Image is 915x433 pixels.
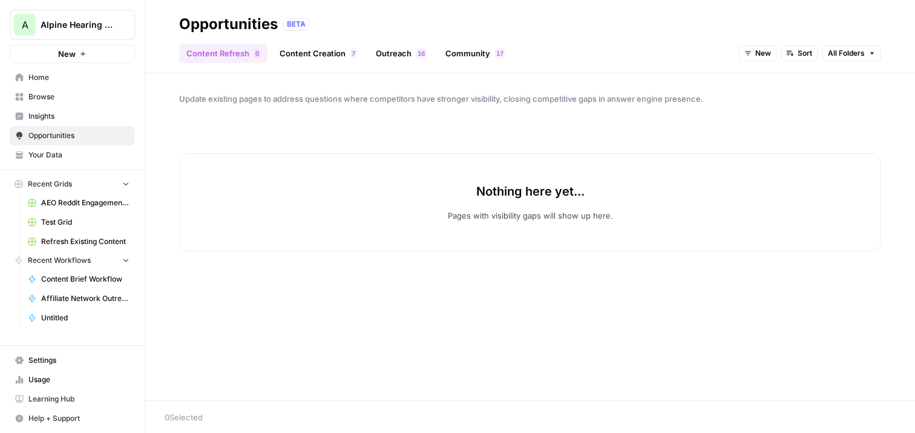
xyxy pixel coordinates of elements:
[421,48,425,58] span: 6
[254,48,260,58] div: 0
[22,213,135,232] a: Test Grid
[10,145,135,165] a: Your Data
[28,355,130,366] span: Settings
[22,308,135,328] a: Untitled
[28,72,130,83] span: Home
[739,45,776,61] button: New
[41,197,130,208] span: AEO Reddit Engagement (1)
[438,44,512,63] a: Community17
[10,10,135,40] button: Workspace: Alpine Hearing Protection
[352,48,355,58] span: 7
[165,411,896,423] div: 0 Selected
[822,45,881,61] button: All Folders
[10,107,135,126] a: Insights
[28,374,130,385] span: Usage
[272,44,364,63] a: Content Creation7
[28,150,130,160] span: Your Data
[798,48,812,59] span: Sort
[28,91,130,102] span: Browse
[179,44,267,63] a: Content Refresh0
[500,48,503,58] span: 7
[10,175,135,193] button: Recent Grids
[416,48,426,58] div: 16
[283,18,310,30] div: BETA
[28,255,91,266] span: Recent Workflows
[28,179,72,190] span: Recent Grids
[41,236,130,247] span: Refresh Existing Content
[41,293,130,304] span: Affiliate Network Outreach
[179,93,881,105] span: Update existing pages to address questions where competitors have stronger visibility, closing co...
[22,232,135,251] a: Refresh Existing Content
[10,409,135,428] button: Help + Support
[28,130,130,141] span: Opportunities
[255,48,259,58] span: 0
[755,48,771,59] span: New
[369,44,433,63] a: Outreach16
[496,48,500,58] span: 1
[828,48,865,59] span: All Folders
[41,274,130,285] span: Content Brief Workflow
[495,48,505,58] div: 17
[10,126,135,145] a: Opportunities
[28,111,130,122] span: Insights
[28,394,130,405] span: Learning Hub
[448,210,613,222] p: Pages with visibility gaps will show up here.
[41,217,130,228] span: Test Grid
[10,370,135,389] a: Usage
[22,289,135,308] a: Affiliate Network Outreach
[10,68,135,87] a: Home
[41,312,130,323] span: Untitled
[41,19,114,31] span: Alpine Hearing Protection
[781,45,818,61] button: Sort
[22,193,135,213] a: AEO Reddit Engagement (1)
[10,389,135,409] a: Learning Hub
[418,48,421,58] span: 1
[28,413,130,424] span: Help + Support
[22,18,28,32] span: A
[179,15,278,34] div: Opportunities
[10,45,135,63] button: New
[22,269,135,289] a: Content Brief Workflow
[350,48,356,58] div: 7
[58,48,76,60] span: New
[10,251,135,269] button: Recent Workflows
[476,183,585,200] p: Nothing here yet...
[10,351,135,370] a: Settings
[10,87,135,107] a: Browse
